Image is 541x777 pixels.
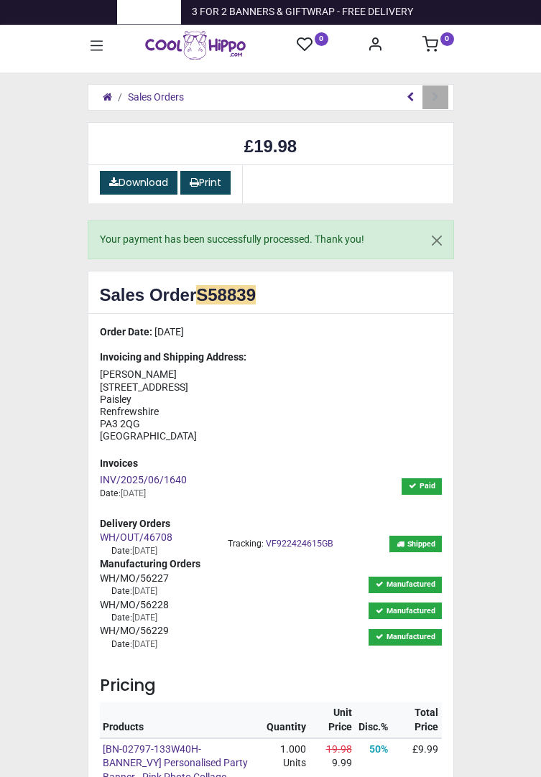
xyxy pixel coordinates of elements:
a: VF922424615GB [264,539,333,549]
span: [DATE] [132,586,157,596]
a: 0 [297,36,328,54]
span: [DATE] [154,326,184,338]
div: Date: [111,612,169,624]
th: Unit Price [310,702,356,738]
strong: Manufacturing Orders [100,558,200,569]
a: Previous [397,85,423,110]
span: Disc.% [359,721,388,732]
div: Date: [111,585,169,597]
b: Shipped [407,539,435,549]
h3: Pricing [100,674,442,697]
div: 9.99 [313,756,352,771]
sup: 0 [440,32,454,46]
em: S58839 [196,285,256,304]
b: Paid [420,481,435,490]
a: Print [180,171,231,195]
strong: Order Date: [100,326,152,338]
span: 19.98 [254,136,297,156]
sup: 0 [315,32,328,46]
strong: Invoices [100,457,442,471]
span: Total Price [415,707,438,732]
span: [DATE] [132,546,157,556]
th: Products [100,702,256,738]
a: Download [100,171,177,195]
strong: 50% [369,743,388,755]
span: WH/MO/56227 [100,572,169,584]
a: Trustpilot [128,5,170,19]
span: 9.99 [418,743,438,755]
div: Date: [111,638,169,651]
b: Manufactured [387,606,435,615]
span: Units [283,757,306,768]
div: Date: [100,488,187,500]
b: £ [244,136,297,156]
span: £ [412,743,438,755]
th: Quantity [255,702,310,738]
span: WH/MO/56229 [100,625,169,636]
p: Your payment has been successfully processed. Thank you! [100,233,419,247]
span: [DATE] [132,639,157,649]
a: Home [103,91,112,103]
div: 3 FOR 2 BANNERS & GIFTWRAP - FREE DELIVERY [192,5,413,19]
span: [STREET_ADDRESS] Paisley Renfrewshire PA3 2QG [GEOGRAPHIC_DATA] [100,381,442,442]
b: Manufactured [387,580,435,589]
span: [DATE] [132,613,157,623]
i: Previous [407,92,414,102]
img: Cool Hippo [145,31,246,60]
span: 1.000 [280,743,306,755]
a: 0 [422,40,454,52]
b: Manufactured [387,632,435,641]
span: WH/MO/56228 [100,599,169,610]
h2: Sales Order [100,283,442,307]
a: Account Info [367,40,383,52]
strong: Delivery Orders [100,518,170,529]
div: 19.98 [313,743,352,757]
a: Sales Orders [128,91,184,103]
button: Dismiss [420,221,453,260]
span: [PERSON_NAME] [100,368,177,380]
span: [DATE] [121,488,146,498]
div: Date: [111,545,172,557]
div: Tracking: [228,538,333,550]
span: VF922424615GB [266,539,333,549]
a: Logo of Cool Hippo [145,31,246,60]
a: INV/2025/06/1640 [100,474,187,485]
a: WH/OUT/46708 [100,531,172,543]
strong: Invoicing and Shipping Address: [100,350,442,365]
